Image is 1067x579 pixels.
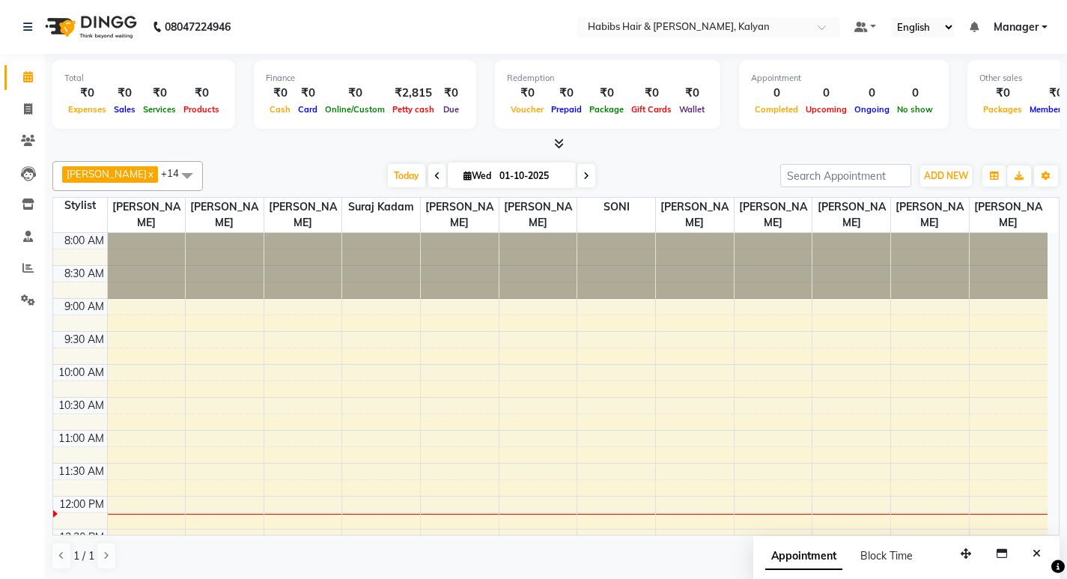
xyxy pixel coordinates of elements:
span: Sales [110,104,139,115]
div: ₹0 [266,85,294,102]
span: Expenses [64,104,110,115]
span: [PERSON_NAME] [499,198,577,232]
div: ₹0 [507,85,547,102]
div: 0 [751,85,802,102]
span: Online/Custom [321,104,389,115]
span: [PERSON_NAME] [108,198,186,232]
div: 0 [893,85,937,102]
span: Upcoming [802,104,851,115]
div: ₹0 [627,85,675,102]
span: Packages [979,104,1026,115]
span: Gift Cards [627,104,675,115]
span: ADD NEW [924,170,968,181]
span: Wed [460,170,495,181]
span: [PERSON_NAME] [735,198,812,232]
div: 9:00 AM [61,299,107,315]
span: Voucher [507,104,547,115]
div: Appointment [751,72,937,85]
div: 0 [851,85,893,102]
span: Services [139,104,180,115]
input: 2025-10-01 [495,165,570,187]
span: [PERSON_NAME] [970,198,1048,232]
div: 8:00 AM [61,233,107,249]
b: 08047224946 [165,6,231,48]
span: [PERSON_NAME] [656,198,734,232]
div: ₹0 [110,85,139,102]
div: Total [64,72,223,85]
div: ₹0 [586,85,627,102]
input: Search Appointment [780,164,911,187]
span: No show [893,104,937,115]
div: ₹0 [294,85,321,102]
span: SONI [577,198,655,216]
span: 1 / 1 [73,548,94,564]
div: 8:30 AM [61,266,107,282]
span: Wallet [675,104,708,115]
div: ₹0 [979,85,1026,102]
div: 11:00 AM [55,431,107,446]
span: Prepaid [547,104,586,115]
span: [PERSON_NAME] [812,198,890,232]
div: ₹0 [64,85,110,102]
div: 12:00 PM [56,497,107,512]
span: Ongoing [851,104,893,115]
span: Card [294,104,321,115]
div: ₹0 [675,85,708,102]
span: Manager [994,19,1039,35]
span: [PERSON_NAME] [186,198,264,232]
span: Cash [266,104,294,115]
button: ADD NEW [920,166,972,187]
div: ₹2,815 [389,85,438,102]
span: [PERSON_NAME] [264,198,342,232]
a: x [147,168,153,180]
span: +14 [161,167,190,179]
div: 11:30 AM [55,464,107,479]
span: Completed [751,104,802,115]
span: Today [388,164,425,187]
button: Close [1026,542,1048,566]
span: Suraj Kadam [342,198,420,216]
span: [PERSON_NAME] [891,198,969,232]
span: Block Time [860,549,913,563]
div: 12:30 PM [56,530,107,545]
div: ₹0 [321,85,389,102]
div: ₹0 [438,85,464,102]
span: Appointment [765,543,842,570]
div: 9:30 AM [61,332,107,348]
div: Finance [266,72,464,85]
div: 0 [802,85,851,102]
span: [PERSON_NAME] [67,168,147,180]
div: ₹0 [547,85,586,102]
span: Petty cash [389,104,438,115]
span: Due [440,104,463,115]
div: 10:30 AM [55,398,107,413]
div: Stylist [53,198,107,213]
span: Products [180,104,223,115]
img: logo [38,6,141,48]
div: ₹0 [180,85,223,102]
span: [PERSON_NAME] [421,198,499,232]
div: Redemption [507,72,708,85]
span: Package [586,104,627,115]
div: ₹0 [139,85,180,102]
div: 10:00 AM [55,365,107,381]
